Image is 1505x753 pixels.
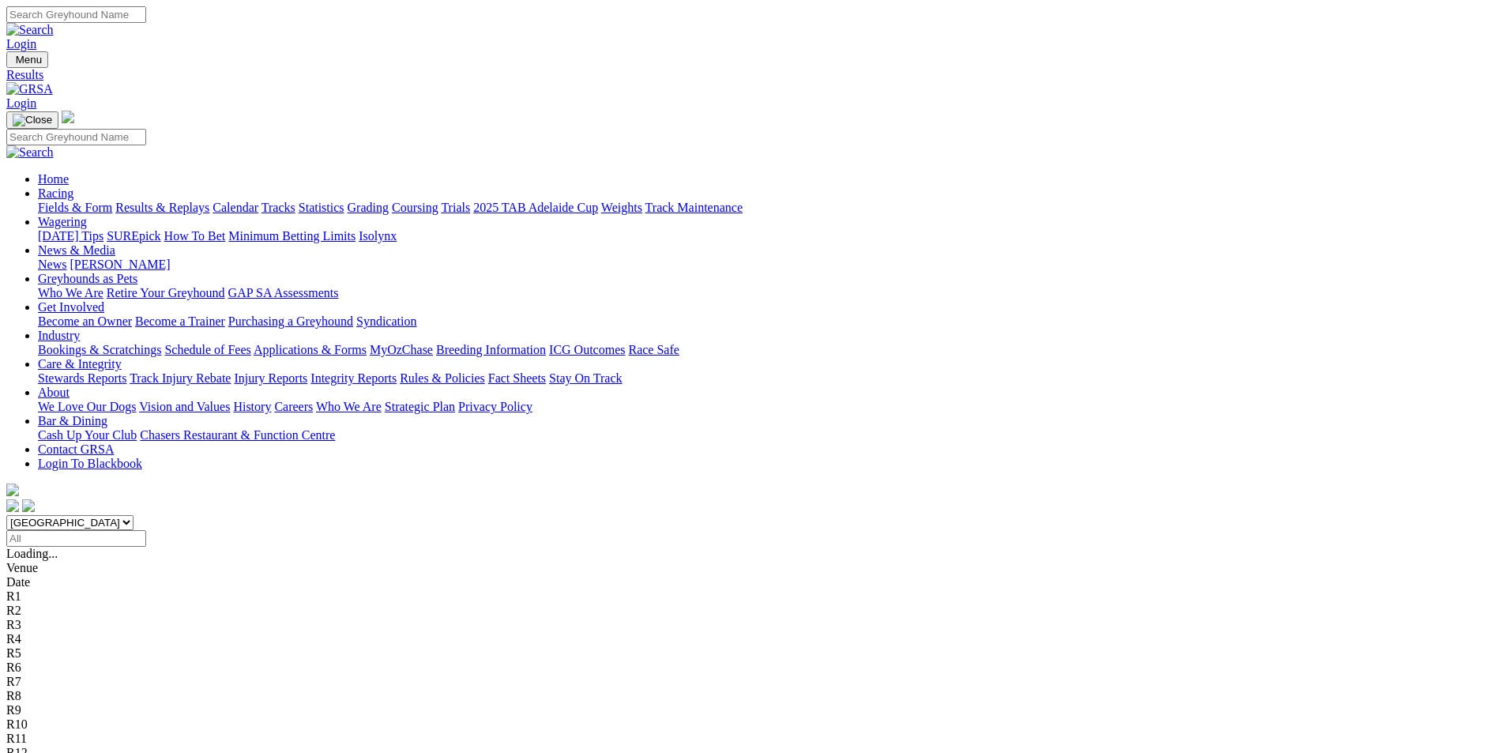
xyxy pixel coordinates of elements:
a: Privacy Policy [458,400,532,413]
a: Stay On Track [549,371,622,385]
a: How To Bet [164,229,226,243]
div: Bar & Dining [38,428,1499,442]
img: facebook.svg [6,499,19,512]
a: Get Involved [38,300,104,314]
a: Integrity Reports [310,371,397,385]
a: Who We Are [38,286,103,299]
span: Menu [16,54,42,66]
input: Search [6,6,146,23]
a: Fields & Form [38,201,112,214]
button: Toggle navigation [6,51,48,68]
a: Strategic Plan [385,400,455,413]
img: Search [6,145,54,160]
a: [PERSON_NAME] [70,258,170,271]
a: Bar & Dining [38,414,107,427]
a: Tracks [261,201,295,214]
input: Search [6,129,146,145]
div: Industry [38,343,1499,357]
a: SUREpick [107,229,160,243]
img: twitter.svg [22,499,35,512]
div: Racing [38,201,1499,215]
a: Industry [38,329,80,342]
a: 2025 TAB Adelaide Cup [473,201,598,214]
a: Statistics [299,201,344,214]
a: We Love Our Dogs [38,400,136,413]
a: Grading [348,201,389,214]
a: Chasers Restaurant & Function Centre [140,428,335,442]
a: Track Maintenance [645,201,743,214]
div: R1 [6,589,1499,604]
div: R7 [6,675,1499,689]
a: Contact GRSA [38,442,114,456]
div: Get Involved [38,314,1499,329]
a: News & Media [38,243,115,257]
div: News & Media [38,258,1499,272]
a: Race Safe [628,343,679,356]
a: Coursing [392,201,438,214]
button: Toggle navigation [6,111,58,129]
img: logo-grsa-white.png [62,111,74,123]
div: Greyhounds as Pets [38,286,1499,300]
a: Become a Trainer [135,314,225,328]
a: ICG Outcomes [549,343,625,356]
a: GAP SA Assessments [228,286,339,299]
div: R8 [6,689,1499,703]
a: Care & Integrity [38,357,122,371]
div: Wagering [38,229,1499,243]
a: Retire Your Greyhound [107,286,225,299]
div: R4 [6,632,1499,646]
a: Schedule of Fees [164,343,250,356]
a: Racing [38,186,73,200]
a: MyOzChase [370,343,433,356]
a: Breeding Information [436,343,546,356]
div: Venue [6,561,1499,575]
a: News [38,258,66,271]
div: R6 [6,661,1499,675]
a: Weights [601,201,642,214]
a: Track Injury Rebate [130,371,231,385]
div: R2 [6,604,1499,618]
a: Calendar [213,201,258,214]
a: Greyhounds as Pets [38,272,137,285]
a: Injury Reports [234,371,307,385]
a: Login [6,96,36,110]
div: Date [6,575,1499,589]
div: R5 [6,646,1499,661]
div: R10 [6,717,1499,732]
a: Isolynx [359,229,397,243]
div: Care & Integrity [38,371,1499,386]
div: R3 [6,618,1499,632]
span: Loading... [6,547,58,560]
a: Wagering [38,215,87,228]
a: Stewards Reports [38,371,126,385]
a: Syndication [356,314,416,328]
a: Who We Are [316,400,382,413]
a: Results [6,68,1499,82]
a: Login To Blackbook [38,457,142,470]
input: Select date [6,530,146,547]
img: Search [6,23,54,37]
a: Login [6,37,36,51]
div: About [38,400,1499,414]
a: Applications & Forms [254,343,367,356]
img: Close [13,114,52,126]
img: GRSA [6,82,53,96]
a: Fact Sheets [488,371,546,385]
a: Purchasing a Greyhound [228,314,353,328]
a: Rules & Policies [400,371,485,385]
img: logo-grsa-white.png [6,484,19,496]
a: History [233,400,271,413]
a: About [38,386,70,399]
a: Results & Replays [115,201,209,214]
a: Become an Owner [38,314,132,328]
div: R11 [6,732,1499,746]
a: Trials [441,201,470,214]
a: Home [38,172,69,186]
a: Minimum Betting Limits [228,229,356,243]
a: Bookings & Scratchings [38,343,161,356]
div: R9 [6,703,1499,717]
a: Careers [274,400,313,413]
a: Vision and Values [139,400,230,413]
a: [DATE] Tips [38,229,103,243]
